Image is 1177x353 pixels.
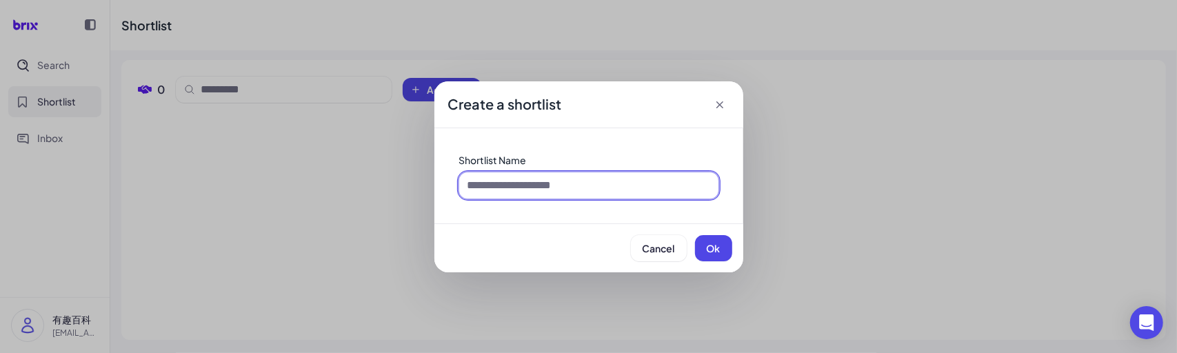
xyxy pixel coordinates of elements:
[631,235,687,261] button: Cancel
[448,94,562,114] span: Create a shortlist
[695,235,732,261] button: Ok
[459,153,718,167] div: Shortlist Name
[707,242,721,254] span: Ok
[643,242,675,254] span: Cancel
[1130,306,1163,339] div: Open Intercom Messenger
